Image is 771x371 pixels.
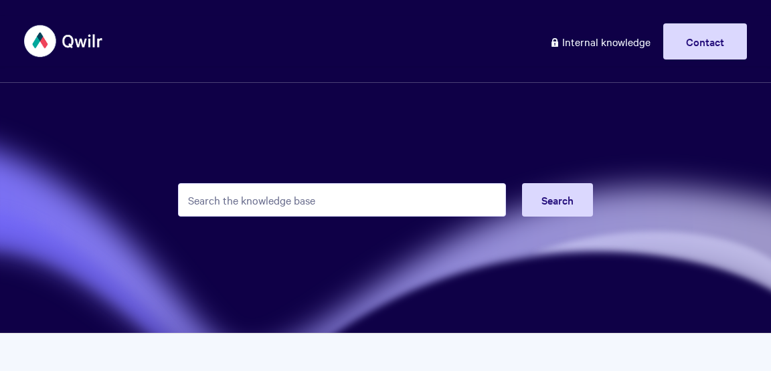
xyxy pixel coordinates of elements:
[663,23,747,59] a: Contact
[178,183,506,217] input: Search the knowledge base
[539,23,661,59] a: Internal knowledge
[522,183,593,217] button: Search
[541,193,574,207] span: Search
[24,16,104,66] img: Qwilr Help Center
